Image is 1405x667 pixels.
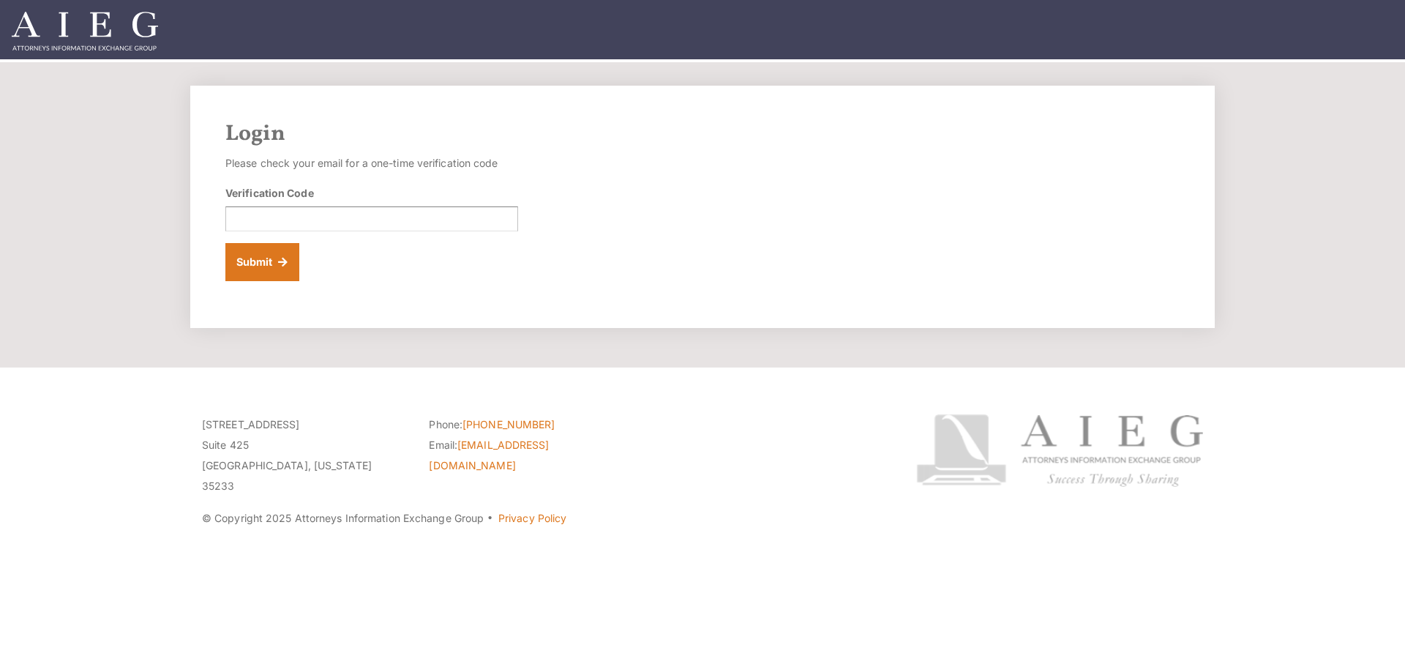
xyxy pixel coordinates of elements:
a: Privacy Policy [498,512,566,524]
li: Email: [429,435,634,476]
label: Verification Code [225,185,314,201]
h2: Login [225,121,1180,147]
a: [PHONE_NUMBER] [462,418,555,431]
li: Phone: [429,414,634,435]
p: [STREET_ADDRESS] Suite 425 [GEOGRAPHIC_DATA], [US_STATE] 35233 [202,414,407,496]
img: Attorneys Information Exchange Group [12,12,158,51]
p: Please check your email for a one-time verification code [225,153,518,174]
p: © Copyright 2025 Attorneys Information Exchange Group [202,508,861,529]
a: [EMAIL_ADDRESS][DOMAIN_NAME] [429,439,549,472]
span: · [487,518,493,525]
img: Attorneys Information Exchange Group logo [916,414,1203,487]
button: Submit [225,243,299,281]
